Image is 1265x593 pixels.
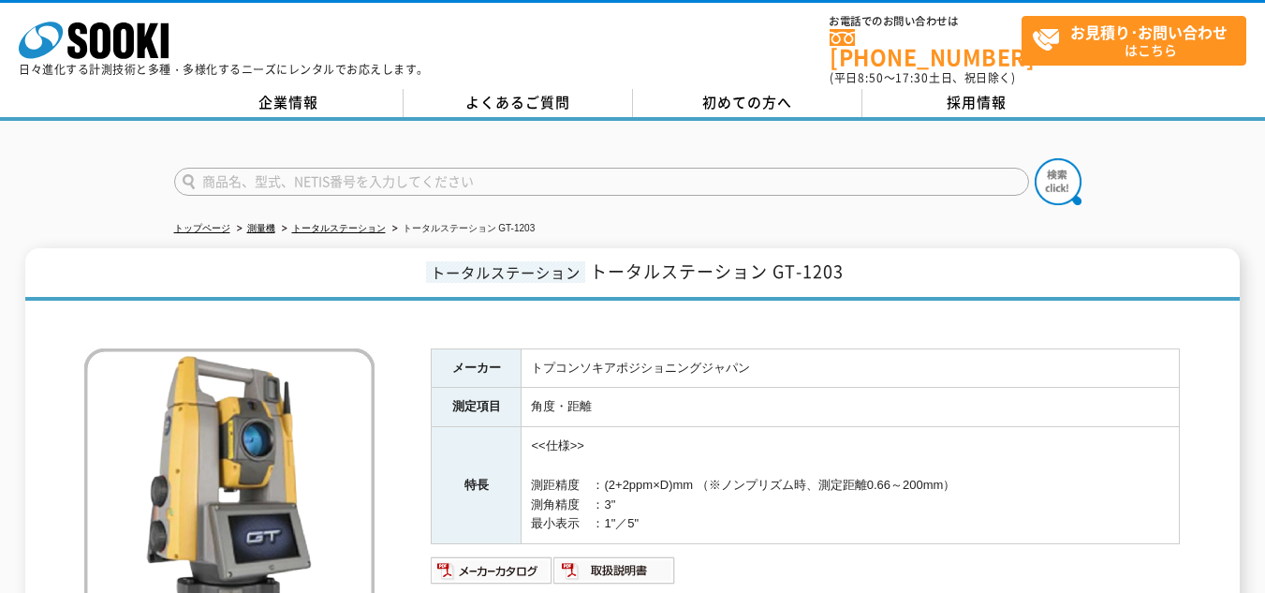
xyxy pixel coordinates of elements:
strong: お見積り･お問い合わせ [1070,21,1228,43]
span: 8:50 [858,69,884,86]
span: 初めての方へ [702,92,792,112]
a: 採用情報 [862,89,1092,117]
li: トータルステーション GT-1203 [389,219,536,239]
span: (平日 ～ 土日、祝日除く) [830,69,1015,86]
a: メーカーカタログ [431,568,553,582]
a: お見積り･お問い合わせはこちら [1022,16,1246,66]
a: トップページ [174,223,230,233]
a: [PHONE_NUMBER] [830,29,1022,67]
span: はこちら [1032,17,1245,64]
img: 取扱説明書 [553,556,676,586]
input: 商品名、型式、NETIS番号を入力してください [174,168,1029,196]
a: トータルステーション [292,223,386,233]
a: 初めての方へ [633,89,862,117]
a: 測量機 [247,223,275,233]
img: メーカーカタログ [431,556,553,586]
span: 17:30 [895,69,929,86]
th: 特長 [432,427,522,544]
span: お電話でのお問い合わせは [830,16,1022,27]
td: 角度・距離 [522,388,1180,427]
th: メーカー [432,348,522,388]
th: 測定項目 [432,388,522,427]
img: btn_search.png [1035,158,1081,205]
p: 日々進化する計測技術と多種・多様化するニーズにレンタルでお応えします。 [19,64,429,75]
span: トータルステーション GT-1203 [590,259,844,284]
span: トータルステーション [426,261,585,283]
a: 取扱説明書 [553,568,676,582]
a: 企業情報 [174,89,404,117]
td: トプコンソキアポジショニングジャパン [522,348,1180,388]
td: <<仕様>> 測距精度 ：(2+2ppm×D)mm （※ノンプリズム時、測定距離0.66～200mm） 測角精度 ：3" 最小表示 ：1"／5" [522,427,1180,544]
a: よくあるご質問 [404,89,633,117]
